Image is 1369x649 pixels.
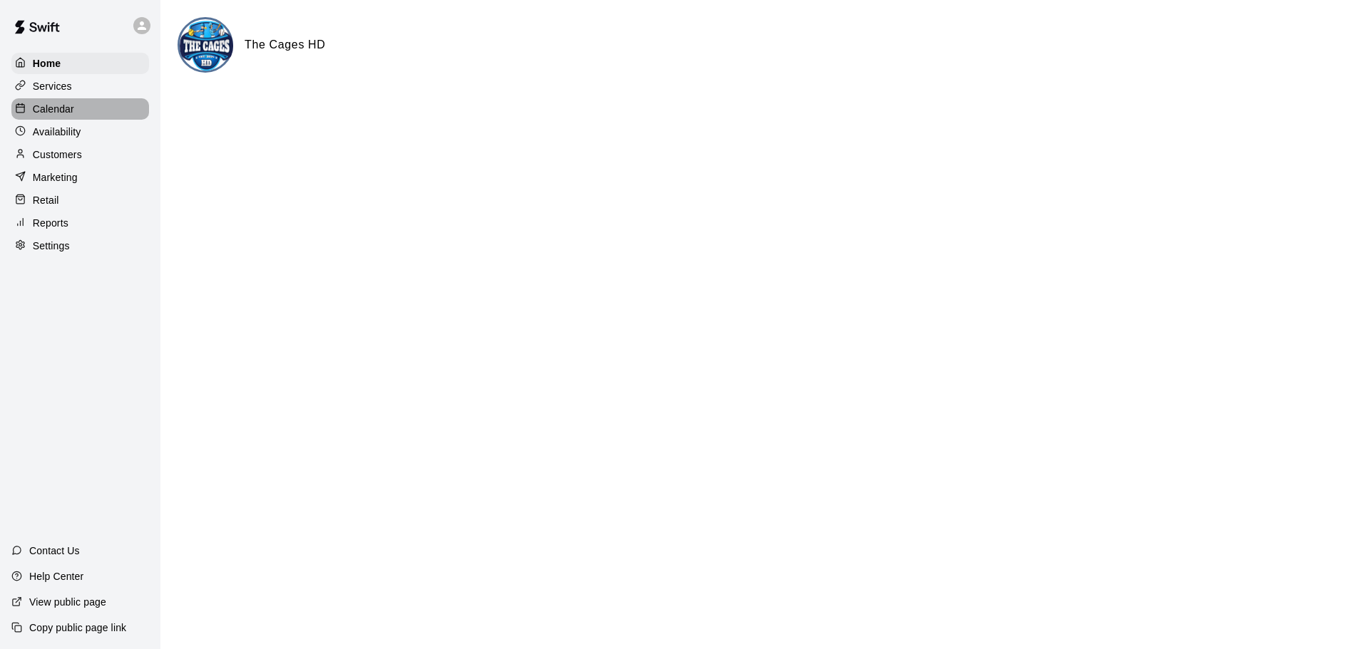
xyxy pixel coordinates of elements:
p: Marketing [33,170,78,185]
p: Reports [33,216,68,230]
a: Retail [11,189,149,211]
a: Home [11,53,149,74]
a: Reports [11,212,149,234]
a: Services [11,76,149,97]
p: Customers [33,147,82,162]
a: Availability [11,121,149,142]
p: Calendar [33,102,74,116]
a: Settings [11,235,149,256]
p: Settings [33,239,70,253]
h6: The Cages HD [245,36,326,54]
p: Copy public page link [29,621,126,635]
p: Availability [33,125,81,139]
p: View public page [29,595,106,609]
a: Marketing [11,167,149,188]
p: Help Center [29,569,83,583]
img: The Cages HD logo [180,19,233,73]
p: Services [33,79,72,93]
p: Retail [33,193,59,207]
p: Home [33,56,61,71]
a: Customers [11,144,149,165]
a: Calendar [11,98,149,120]
p: Contact Us [29,544,80,558]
